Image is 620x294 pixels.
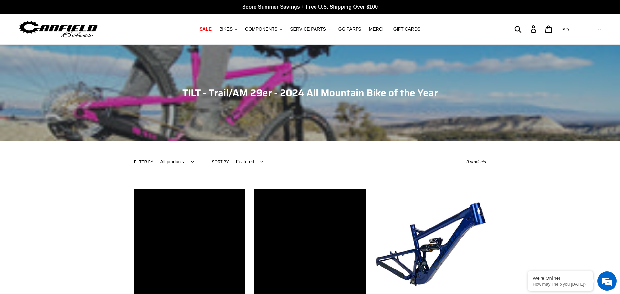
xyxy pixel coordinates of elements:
[242,25,285,34] button: COMPONENTS
[290,26,325,32] span: SERVICE PARTS
[533,276,588,281] div: We're Online!
[200,26,212,32] span: SALE
[182,85,438,100] span: TILT - Trail/AM 29er - 2024 All Mountain Bike of the Year
[216,25,241,34] button: BIKES
[18,19,98,39] img: Canfield Bikes
[393,26,421,32] span: GIFT CARDS
[212,159,229,165] label: Sort by
[196,25,215,34] a: SALE
[533,282,588,287] p: How may I help you today?
[390,25,424,34] a: GIFT CARDS
[335,25,365,34] a: GG PARTS
[466,159,486,164] span: 3 products
[518,22,534,36] input: Search
[134,159,153,165] label: Filter by
[219,26,232,32] span: BIKES
[338,26,361,32] span: GG PARTS
[245,26,277,32] span: COMPONENTS
[287,25,334,34] button: SERVICE PARTS
[366,25,389,34] a: MERCH
[369,26,386,32] span: MERCH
